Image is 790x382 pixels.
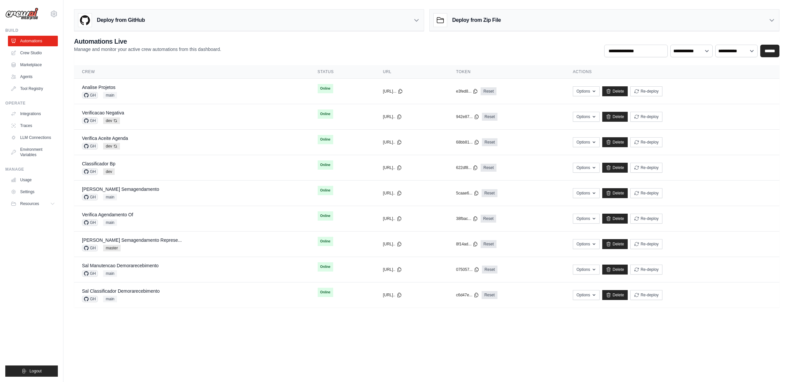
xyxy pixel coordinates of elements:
span: Resources [20,201,39,206]
button: Options [573,265,600,275]
a: Delete [602,214,628,224]
a: Verificacao Negativa [82,110,124,115]
span: GH [82,92,98,99]
a: [PERSON_NAME] Semagendamento Represe... [82,237,182,243]
span: Online [318,186,333,195]
th: Actions [565,65,779,79]
a: Reset [482,266,497,274]
a: Automations [8,36,58,46]
span: main [103,270,117,277]
span: Online [318,160,333,170]
button: Logout [5,365,58,377]
a: LLM Connections [8,132,58,143]
span: GH [82,219,98,226]
button: Options [573,239,600,249]
a: [PERSON_NAME] Semagendamento [82,187,159,192]
button: 68bb81... [456,140,479,145]
button: Options [573,188,600,198]
span: GH [82,168,98,175]
button: Resources [8,198,58,209]
span: GH [82,296,98,302]
a: Verifica Aceite Agenda [82,136,128,141]
a: Delete [602,86,628,96]
button: Re-deploy [630,214,662,224]
a: Reset [481,240,496,248]
button: Re-deploy [630,265,662,275]
span: Online [318,109,333,119]
span: GH [82,194,98,200]
span: GH [82,117,98,124]
button: 8f14ad... [456,241,478,247]
button: Options [573,163,600,173]
span: Online [318,288,333,297]
button: e3fed8... [456,89,478,94]
a: Reset [481,164,496,172]
span: dev [103,117,120,124]
span: GH [82,270,98,277]
a: Tool Registry [8,83,58,94]
button: Re-deploy [630,112,662,122]
th: Status [310,65,375,79]
div: Operate [5,101,58,106]
button: Options [573,112,600,122]
a: Delete [602,239,628,249]
a: Sal Classificador Demorarecebimento [82,288,160,294]
p: Manage and monitor your active crew automations from this dashboard. [74,46,221,53]
button: Options [573,214,600,224]
a: Reset [482,291,497,299]
button: 622df8... [456,165,478,170]
button: Options [573,137,600,147]
a: Classificador Bp [82,161,115,166]
th: Token [448,65,565,79]
a: Sal Manutencao Demorarecebimento [82,263,159,268]
button: Re-deploy [630,86,662,96]
h3: Deploy from GitHub [97,16,145,24]
span: GH [82,143,98,149]
button: 942e87... [456,114,479,119]
span: Logout [29,368,42,374]
button: 075057... [456,267,479,272]
a: Delete [602,163,628,173]
span: Online [318,262,333,272]
span: Online [318,237,333,246]
button: Options [573,86,600,96]
img: GitHub Logo [78,14,92,27]
a: Environment Variables [8,144,58,160]
span: main [103,219,117,226]
button: 5caae6... [456,191,479,196]
a: Settings [8,187,58,197]
span: Online [318,84,333,93]
a: Delete [602,112,628,122]
a: Delete [602,265,628,275]
div: Build [5,28,58,33]
button: Re-deploy [630,137,662,147]
th: Crew [74,65,310,79]
a: Delete [602,188,628,198]
button: c6d47e... [456,292,479,298]
a: Usage [8,175,58,185]
a: Agents [8,71,58,82]
a: Analise Projetos [82,85,115,90]
button: Re-deploy [630,239,662,249]
h2: Automations Live [74,37,221,46]
a: Reset [482,113,497,121]
a: Reset [481,87,496,95]
span: Online [318,135,333,144]
button: Re-deploy [630,163,662,173]
a: Reset [482,138,497,146]
a: Reset [481,215,496,223]
a: Delete [602,137,628,147]
div: Manage [5,167,58,172]
a: Reset [482,189,497,197]
th: URL [375,65,448,79]
span: main [103,296,117,302]
span: main [103,92,117,99]
span: main [103,194,117,200]
span: Online [318,211,333,221]
a: Marketplace [8,60,58,70]
span: dev [103,143,120,149]
span: GH [82,245,98,251]
button: Options [573,290,600,300]
button: Re-deploy [630,290,662,300]
a: Traces [8,120,58,131]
